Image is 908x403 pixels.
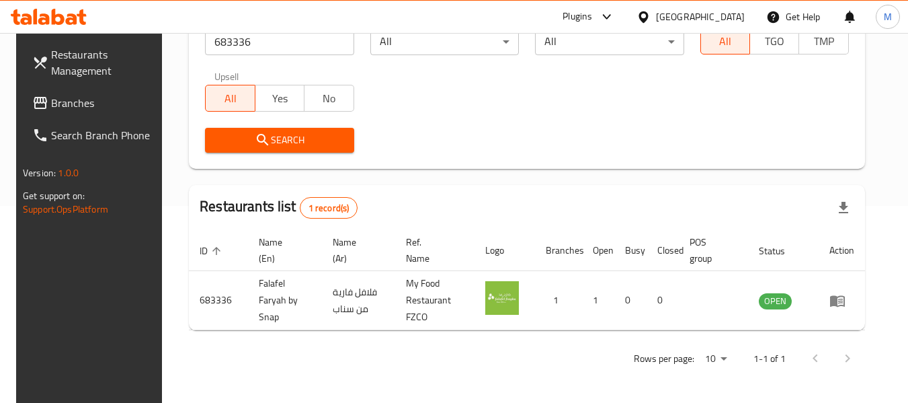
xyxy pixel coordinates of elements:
[189,230,865,330] table: enhanced table
[535,230,582,271] th: Branches
[214,71,239,81] label: Upsell
[759,293,792,309] div: OPEN
[804,32,843,51] span: TMP
[798,28,848,54] button: TMP
[200,243,225,259] span: ID
[23,200,108,218] a: Support.OpsPlatform
[749,28,799,54] button: TGO
[759,293,792,309] span: OPEN
[248,271,322,330] td: Falafel Faryah by Snap
[22,87,168,119] a: Branches
[634,351,694,367] p: Rows per page:
[395,271,474,330] td: My Food Restaurant FZCO
[51,95,157,111] span: Branches
[23,187,85,205] span: Get support on:
[535,28,684,55] div: All
[255,85,304,112] button: Yes
[884,9,892,24] span: M
[370,28,519,55] div: All
[205,128,354,153] button: Search
[22,119,168,151] a: Search Branch Phone
[706,32,745,51] span: All
[22,38,168,87] a: Restaurants Management
[563,9,592,25] div: Plugins
[582,271,614,330] td: 1
[216,132,343,149] span: Search
[656,9,745,24] div: [GEOGRAPHIC_DATA]
[333,234,379,266] span: Name (Ar)
[614,230,647,271] th: Busy
[211,89,249,108] span: All
[300,197,358,219] div: Total records count
[205,85,255,112] button: All
[819,230,865,271] th: Action
[700,28,750,54] button: All
[406,234,458,266] span: Ref. Name
[474,230,535,271] th: Logo
[700,349,732,369] div: Rows per page:
[300,202,358,215] span: 1 record(s)
[614,271,647,330] td: 0
[189,271,248,330] td: 683336
[200,196,358,219] h2: Restaurants list
[690,234,732,266] span: POS group
[759,243,802,259] span: Status
[647,230,679,271] th: Closed
[51,46,157,79] span: Restaurants Management
[261,89,299,108] span: Yes
[322,271,395,330] td: فلافل فارية من سناب
[485,281,519,315] img: Falafel Faryah by Snap
[755,32,794,51] span: TGO
[535,271,582,330] td: 1
[304,85,354,112] button: No
[753,351,786,367] p: 1-1 of 1
[259,234,306,266] span: Name (En)
[58,164,79,182] span: 1.0.0
[310,89,348,108] span: No
[829,293,854,309] div: Menu
[582,230,614,271] th: Open
[205,28,354,55] input: Search for restaurant name or ID..
[647,271,679,330] td: 0
[51,127,157,143] span: Search Branch Phone
[827,192,860,224] div: Export file
[23,164,56,182] span: Version:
